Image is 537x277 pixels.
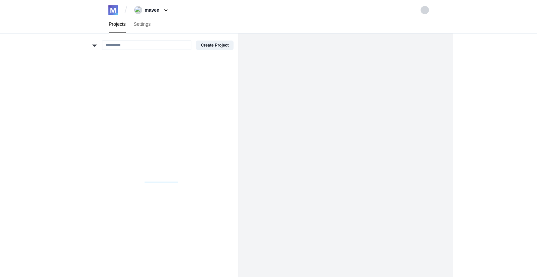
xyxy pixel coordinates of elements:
[196,41,233,50] button: Create Project
[130,15,155,33] a: Settings
[132,5,172,15] button: maven
[125,5,127,15] span: /
[105,15,130,33] a: Projects
[108,5,118,15] img: logo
